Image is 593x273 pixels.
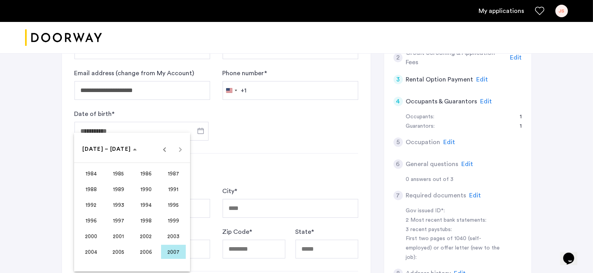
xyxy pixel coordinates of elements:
[79,213,103,228] span: 1996
[160,244,187,260] button: 2007
[79,182,103,196] span: 1988
[79,229,103,243] span: 2000
[160,228,187,244] button: 2003
[79,245,103,259] span: 2004
[161,182,186,196] span: 1991
[77,166,105,181] button: 1984
[161,166,186,181] span: 1987
[77,197,105,213] button: 1992
[132,181,160,197] button: 1990
[160,197,187,213] button: 1995
[77,244,105,260] button: 2004
[160,213,187,228] button: 1999
[77,181,105,197] button: 1988
[134,245,158,259] span: 2006
[161,213,186,228] span: 1999
[105,244,132,260] button: 2005
[106,198,131,212] span: 1993
[79,142,140,156] button: Choose date
[106,229,131,243] span: 2001
[79,166,103,181] span: 1984
[132,197,160,213] button: 1994
[132,213,160,228] button: 1998
[77,213,105,228] button: 1996
[82,146,131,152] span: [DATE] – [DATE]
[77,228,105,244] button: 2000
[134,198,158,212] span: 1994
[134,229,158,243] span: 2002
[160,181,187,197] button: 1991
[105,213,132,228] button: 1997
[161,229,186,243] span: 2003
[134,166,158,181] span: 1986
[160,166,187,181] button: 1987
[161,198,186,212] span: 1995
[134,213,158,228] span: 1998
[106,166,131,181] span: 1985
[132,244,160,260] button: 2006
[106,182,131,196] span: 1989
[105,197,132,213] button: 1993
[560,242,585,265] iframe: chat widget
[105,228,132,244] button: 2001
[161,245,186,259] span: 2007
[106,245,131,259] span: 2005
[134,182,158,196] span: 1990
[105,181,132,197] button: 1989
[132,228,160,244] button: 2002
[157,141,172,157] button: Previous 24 years
[132,166,160,181] button: 1986
[106,213,131,228] span: 1997
[79,198,103,212] span: 1992
[105,166,132,181] button: 1985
